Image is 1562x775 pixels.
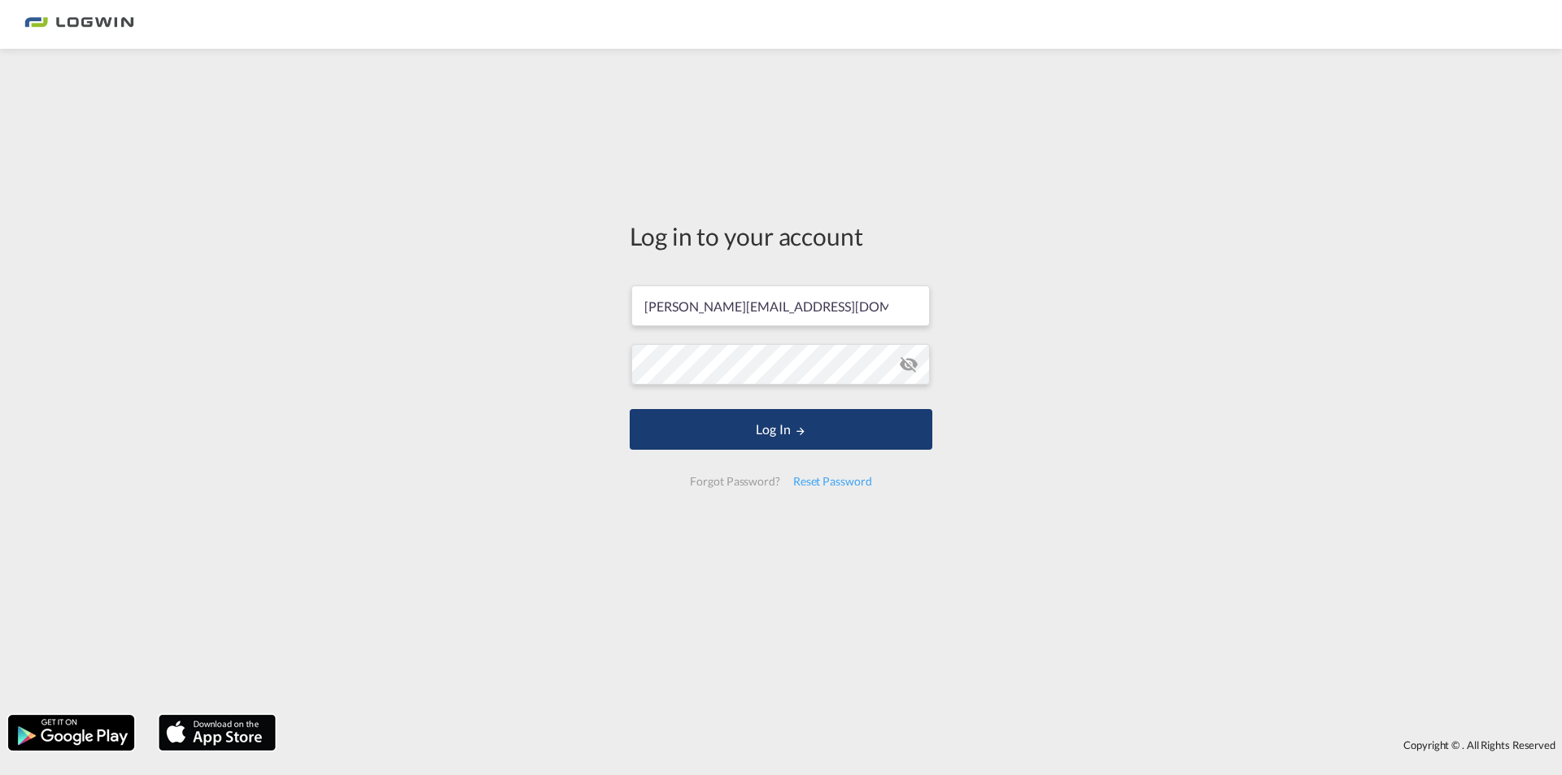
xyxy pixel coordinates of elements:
img: bc73a0e0d8c111efacd525e4c8ad7d32.png [24,7,134,43]
div: Copyright © . All Rights Reserved [284,731,1562,759]
div: Reset Password [787,467,879,496]
img: apple.png [157,713,277,752]
img: google.png [7,713,136,752]
button: LOGIN [630,409,932,450]
input: Enter email/phone number [631,285,930,326]
div: Forgot Password? [683,467,786,496]
div: Log in to your account [630,219,932,253]
md-icon: icon-eye-off [899,355,918,374]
